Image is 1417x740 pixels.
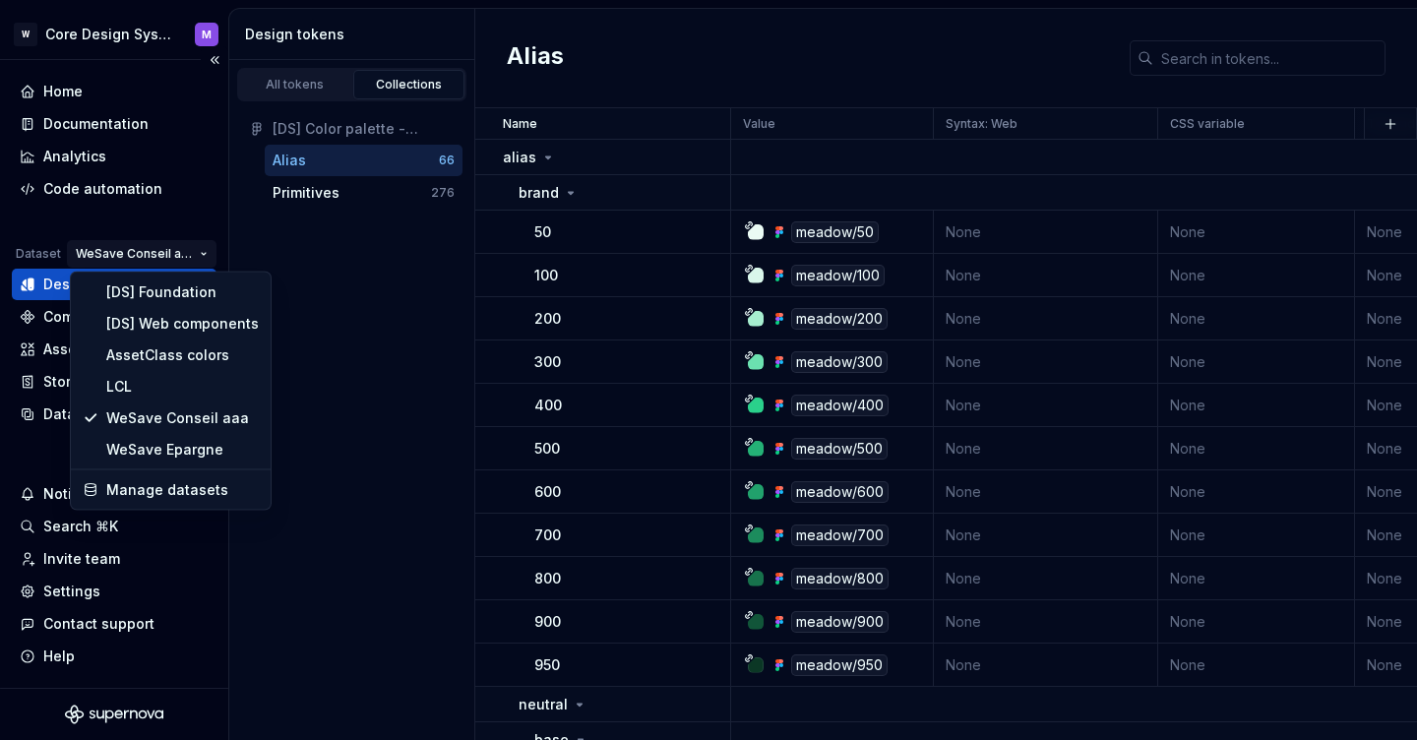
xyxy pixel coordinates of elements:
a: Manage datasets [75,474,267,506]
div: WeSave Conseil aaa [106,408,259,428]
div: AssetClass colors [106,345,259,365]
div: Manage datasets [106,480,259,500]
div: WeSave Epargne [106,440,259,460]
div: LCL [106,377,259,397]
div: [DS] Web components [106,314,259,334]
div: [DS] Foundation [106,282,259,302]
